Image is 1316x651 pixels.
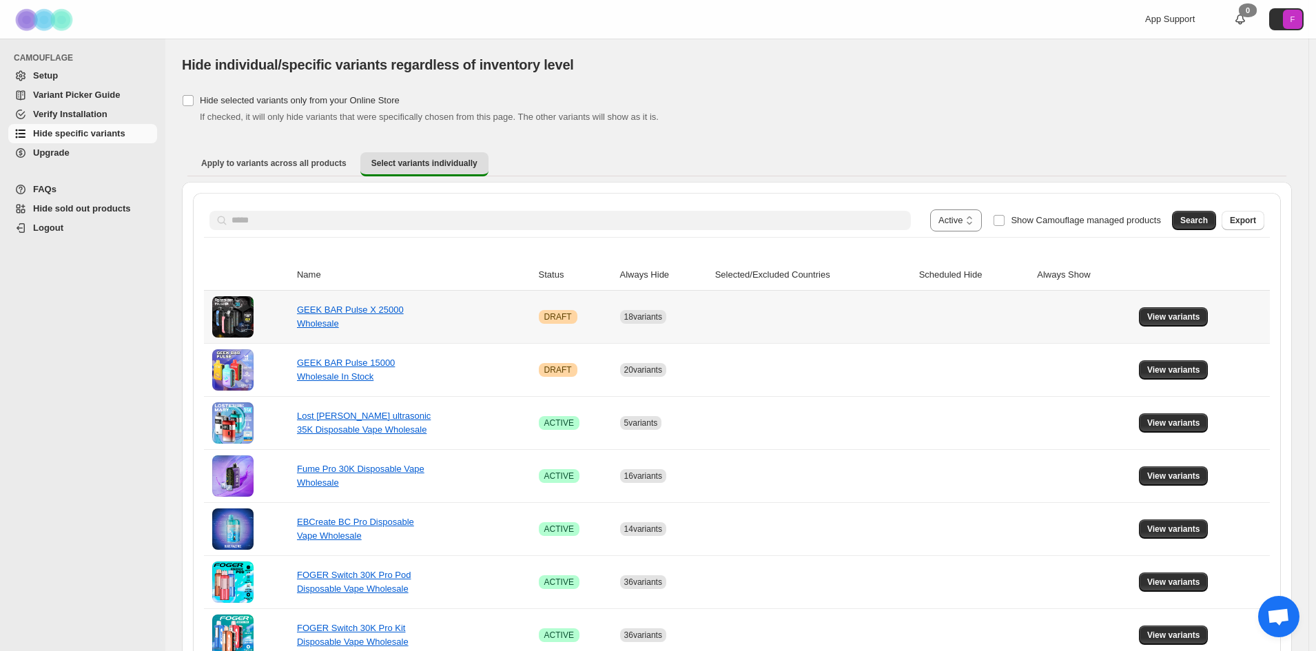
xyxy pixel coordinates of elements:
[8,66,157,85] a: Setup
[297,358,395,382] a: GEEK BAR Pulse 15000 Wholesale In Stock
[1239,3,1257,17] div: 0
[8,199,157,218] a: Hide sold out products
[8,85,157,105] a: Variant Picker Guide
[33,128,125,138] span: Hide specific variants
[624,365,662,375] span: 20 variants
[297,570,411,594] a: FOGER Switch 30K Pro Pod Disposable Vape Wholesale
[8,124,157,143] a: Hide specific variants
[711,260,915,291] th: Selected/Excluded Countries
[624,471,662,481] span: 16 variants
[544,471,574,482] span: ACTIVE
[200,112,659,122] span: If checked, it will only hide variants that were specifically chosen from this page. The other va...
[8,218,157,238] a: Logout
[1147,364,1200,375] span: View variants
[297,517,414,541] a: EBCreate BC Pro Disposable Vape Wholesale
[212,349,254,391] img: GEEK BAR Pulse 15000 Wholesale In Stock
[1283,10,1302,29] span: Avatar with initials F
[624,630,662,640] span: 36 variants
[1139,519,1209,539] button: View variants
[33,109,107,119] span: Verify Installation
[8,105,157,124] a: Verify Installation
[297,411,431,435] a: Lost [PERSON_NAME] ultrasonic 35K Disposable Vape Wholesale
[544,311,572,322] span: DRAFT
[33,90,120,100] span: Variant Picker Guide
[1230,215,1256,226] span: Export
[297,464,424,488] a: Fume Pro 30K Disposable Vape Wholesale
[182,57,574,72] span: Hide individual/specific variants regardless of inventory level
[297,623,409,647] a: FOGER Switch 30K Pro Kit Disposable Vape Wholesale
[33,203,131,214] span: Hide sold out products
[11,1,80,39] img: Camouflage
[212,508,254,550] img: EBCreate BC Pro Disposable Vape Wholesale
[8,143,157,163] a: Upgrade
[8,180,157,199] a: FAQs
[1147,417,1200,428] span: View variants
[14,52,158,63] span: CAMOUFLAGE
[1033,260,1135,291] th: Always Show
[33,70,58,81] span: Setup
[201,158,347,169] span: Apply to variants across all products
[1011,215,1161,225] span: Show Camouflage managed products
[33,184,56,194] span: FAQs
[544,524,574,535] span: ACTIVE
[1180,215,1208,226] span: Search
[212,296,254,338] img: GEEK BAR Pulse X 25000 Wholesale
[33,223,63,233] span: Logout
[915,260,1034,291] th: Scheduled Hide
[212,402,254,444] img: Lost Mary ultrasonic 35K Disposable Vape Wholesale
[1147,311,1200,322] span: View variants
[1222,211,1264,230] button: Export
[1139,466,1209,486] button: View variants
[616,260,711,291] th: Always Hide
[544,630,574,641] span: ACTIVE
[297,304,404,329] a: GEEK BAR Pulse X 25000 Wholesale
[200,95,400,105] span: Hide selected variants only from your Online Store
[293,260,535,291] th: Name
[624,577,662,587] span: 36 variants
[371,158,477,169] span: Select variants individually
[1147,630,1200,641] span: View variants
[1291,15,1295,23] text: F
[1147,577,1200,588] span: View variants
[212,455,254,497] img: Fume Pro 30K Disposable Vape Wholesale
[1269,8,1304,30] button: Avatar with initials F
[1172,211,1216,230] button: Search
[190,152,358,174] button: Apply to variants across all products
[33,147,70,158] span: Upgrade
[1139,413,1209,433] button: View variants
[624,418,658,428] span: 5 variants
[624,312,662,322] span: 18 variants
[360,152,489,176] button: Select variants individually
[1258,596,1299,637] a: 开放式聊天
[1139,360,1209,380] button: View variants
[1145,14,1195,24] span: App Support
[1147,471,1200,482] span: View variants
[1139,572,1209,592] button: View variants
[1233,12,1247,26] a: 0
[544,577,574,588] span: ACTIVE
[212,561,254,603] img: FOGER Switch 30K Pro Pod Disposable Vape Wholesale
[624,524,662,534] span: 14 variants
[544,364,572,375] span: DRAFT
[535,260,616,291] th: Status
[1139,626,1209,645] button: View variants
[1139,307,1209,327] button: View variants
[544,417,574,428] span: ACTIVE
[1147,524,1200,535] span: View variants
